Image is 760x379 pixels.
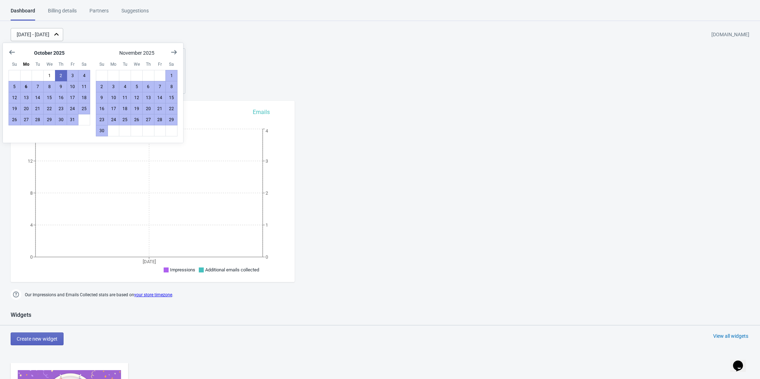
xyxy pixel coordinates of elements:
button: November 30 2025 [96,125,108,136]
div: Billing details [48,7,77,20]
button: Create new widget [11,332,64,345]
button: November 11 2025 [119,92,131,103]
div: Monday [20,58,32,70]
button: October 30 2025 [55,114,67,125]
button: October 12 2025 [9,92,21,103]
tspan: [DATE] [143,259,156,264]
button: November 4 2025 [119,81,131,92]
button: November 23 2025 [96,114,108,125]
button: November 26 2025 [131,114,143,125]
button: October 14 2025 [32,92,44,103]
div: Saturday [165,58,177,70]
img: help.png [11,289,21,300]
tspan: 4 [266,128,268,134]
tspan: 12 [28,158,33,164]
button: October 26 2025 [9,114,21,125]
tspan: 0 [30,254,33,260]
button: November 15 2025 [165,92,177,103]
div: Suggestions [121,7,149,20]
button: November 20 2025 [142,103,154,114]
button: October 25 2025 [78,103,90,114]
span: Additional emails collected [205,267,259,272]
iframe: chat widget [730,351,753,372]
div: Thursday [142,58,154,70]
div: View all widgets [713,332,748,340]
button: Show previous month, September 2025 [6,46,18,59]
button: October 27 2025 [20,114,32,125]
button: November 28 2025 [154,114,166,125]
button: November 16 2025 [96,103,108,114]
div: Monday [108,58,120,70]
div: Dashboard [11,7,35,21]
button: November 10 2025 [108,92,120,103]
div: Friday [154,58,166,70]
button: October 7 2025 [32,81,44,92]
tspan: 2 [266,190,268,196]
div: [DATE] - [DATE] [17,31,49,38]
button: November 2 2025 [96,81,108,92]
div: Thursday [55,58,67,70]
button: October 17 2025 [67,92,79,103]
button: October 20 2025 [20,103,32,114]
button: Show next month, December 2025 [168,46,180,59]
div: Wednesday [131,58,143,70]
span: Create new widget [17,336,58,342]
button: October 23 2025 [55,103,67,114]
tspan: 3 [266,158,268,164]
button: November 21 2025 [154,103,166,114]
button: November 12 2025 [131,92,143,103]
button: October 9 2025 [55,81,67,92]
tspan: 8 [30,190,33,196]
div: Friday [67,58,79,70]
span: Our Impressions and Emails Collected stats are based on . [25,289,173,301]
button: October 4 2025 [78,70,90,81]
button: November 14 2025 [154,92,166,103]
button: October 22 2025 [43,103,55,114]
div: Sunday [96,58,108,70]
div: Sunday [9,58,21,70]
button: November 27 2025 [142,114,154,125]
div: Tuesday [32,58,44,70]
button: November 13 2025 [142,92,154,103]
button: October 5 2025 [9,81,21,92]
button: October 24 2025 [67,103,79,114]
a: your store timezone [134,292,172,297]
button: October 16 2025 [55,92,67,103]
div: Saturday [78,58,90,70]
span: Impressions [170,267,195,272]
div: Tuesday [119,58,131,70]
button: November 1 2025 [165,70,177,81]
tspan: 1 [266,222,268,228]
button: November 3 2025 [108,81,120,92]
div: [DOMAIN_NAME] [711,28,749,41]
button: November 22 2025 [165,103,177,114]
button: October 28 2025 [32,114,44,125]
button: October 3 2025 [67,70,79,81]
div: Wednesday [43,58,55,70]
button: November 24 2025 [108,114,120,125]
button: November 19 2025 [131,103,143,114]
button: October 31 2025 [67,114,79,125]
button: October 15 2025 [43,92,55,103]
button: October 11 2025 [78,81,90,92]
button: October 19 2025 [9,103,21,114]
button: October 10 2025 [67,81,79,92]
button: October 18 2025 [78,92,90,103]
button: Today October 6 2025 [20,81,32,92]
tspan: 4 [30,222,33,228]
button: October 29 2025 [43,114,55,125]
button: November 17 2025 [108,103,120,114]
button: October 8 2025 [43,81,55,92]
button: November 5 2025 [131,81,143,92]
button: November 29 2025 [165,114,177,125]
button: November 6 2025 [142,81,154,92]
button: October 13 2025 [20,92,32,103]
button: November 25 2025 [119,114,131,125]
button: October 21 2025 [32,103,44,114]
tspan: 0 [266,254,268,260]
button: November 18 2025 [119,103,131,114]
button: October 1 2025 [43,70,55,81]
button: November 8 2025 [165,81,177,92]
div: Partners [89,7,109,20]
button: November 7 2025 [154,81,166,92]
